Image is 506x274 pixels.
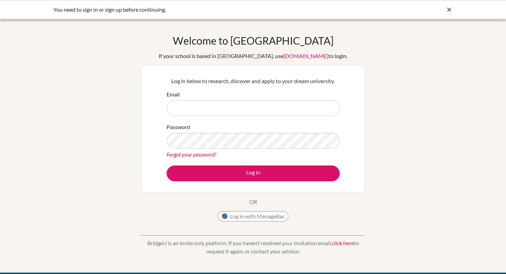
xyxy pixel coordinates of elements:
button: Log in with ManageBac [218,211,288,221]
a: click here [332,240,354,246]
p: BridgeU is an invite only platform. If you haven’t received your invitation email, to request it ... [141,239,365,255]
div: If your school is based in [GEOGRAPHIC_DATA], use to login. [159,52,347,60]
div: You need to sign in or sign up before continuing. [53,5,349,14]
p: OR [249,198,257,206]
p: Log in below to research, discover and apply to your dream university. [167,77,340,85]
button: Log in [167,165,340,181]
a: Forgot your password? [167,151,216,158]
h1: Welcome to [GEOGRAPHIC_DATA] [173,34,334,47]
a: [DOMAIN_NAME] [283,53,328,59]
label: Password [167,123,190,131]
label: Email [167,90,180,99]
